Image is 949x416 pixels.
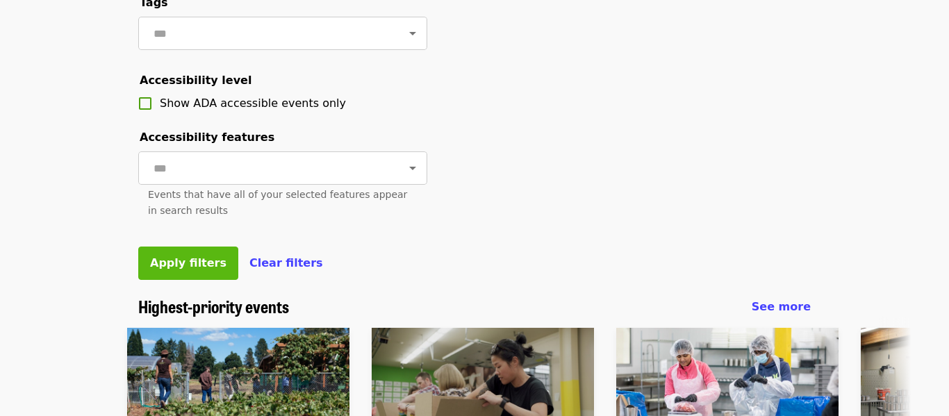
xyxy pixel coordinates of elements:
div: Highest-priority events [127,297,822,317]
span: Show ADA accessible events only [160,97,346,110]
span: Events that have all of your selected features appear in search results [148,189,407,216]
a: Highest-priority events [138,297,289,317]
span: See more [752,300,811,313]
span: Accessibility features [140,131,274,144]
button: Apply filters [138,247,238,280]
button: Open [403,158,422,178]
a: See more [752,299,811,315]
span: Apply filters [150,256,226,269]
span: Accessibility level [140,74,251,87]
span: Clear filters [249,256,323,269]
span: Highest-priority events [138,294,289,318]
button: Clear filters [249,255,323,272]
button: Open [403,24,422,43]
